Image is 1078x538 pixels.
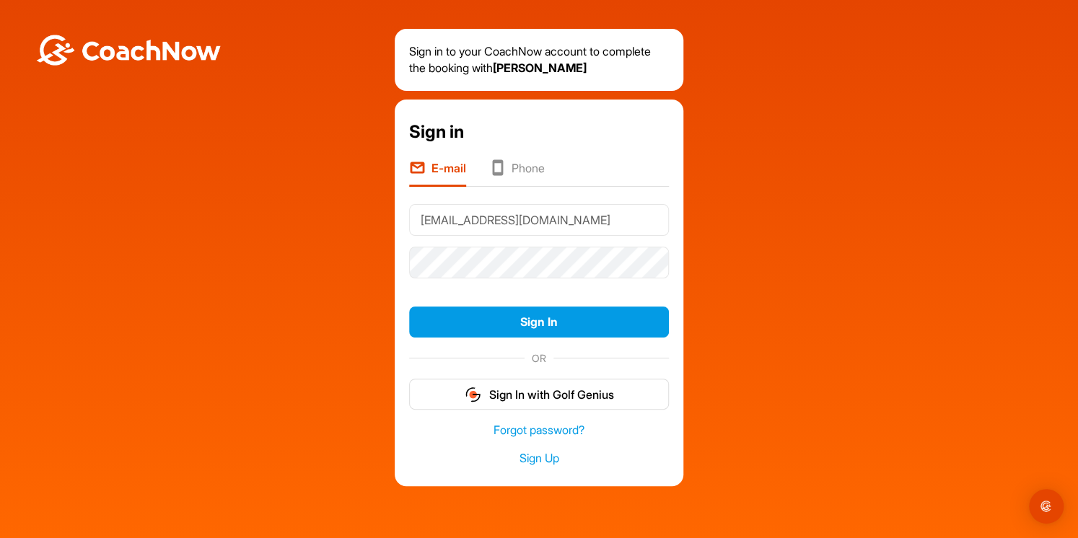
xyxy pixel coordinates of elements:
button: Sign In [409,307,669,338]
button: Sign In with Golf Genius [409,379,669,410]
div: Sign in [409,119,669,145]
img: gg_logo [464,386,482,403]
li: E-mail [409,159,466,187]
a: Sign Up [409,450,669,467]
div: Open Intercom Messenger [1029,489,1064,524]
img: BwLJSsUCoWCh5upNqxVrqldRgqLPVwmV24tXu5FoVAoFEpwwqQ3VIfuoInZCoVCoTD4vwADAC3ZFMkVEQFDAAAAAElFTkSuQmCC [35,35,222,66]
strong: [PERSON_NAME] [493,61,587,75]
div: Sign in to your CoachNow account to complete the booking with [395,29,683,91]
li: Phone [489,159,545,187]
input: E-mail [409,204,669,236]
span: OR [525,350,553,366]
a: Forgot password? [409,422,669,438]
